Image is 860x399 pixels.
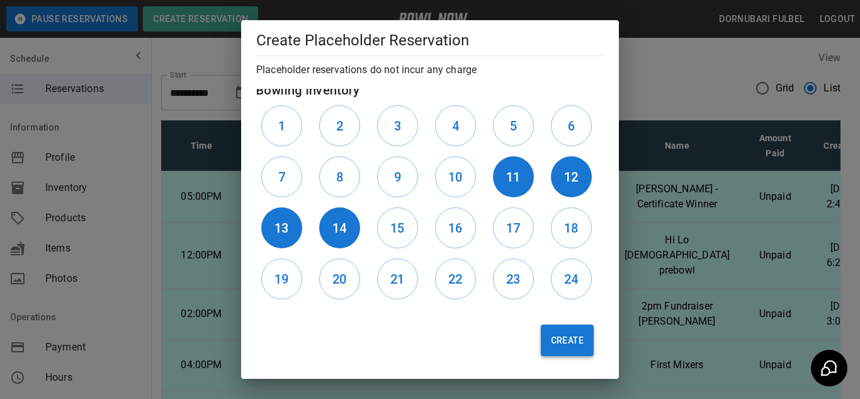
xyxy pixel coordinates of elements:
h6: 20 [332,269,346,289]
h6: 2 [336,116,343,136]
h5: Create Placeholder Reservation [256,30,604,50]
h6: 6 [568,116,575,136]
button: 23 [493,258,534,299]
h6: 14 [332,218,346,238]
button: 22 [435,258,476,299]
h6: 19 [274,269,288,289]
button: 16 [435,207,476,248]
h6: Bowling Inventory [256,80,604,100]
h6: 24 [564,269,578,289]
h6: 23 [506,269,520,289]
button: 4 [435,105,476,146]
h6: 16 [448,218,462,238]
h6: 18 [564,218,578,238]
h6: 3 [394,116,401,136]
h6: 17 [506,218,520,238]
button: 2 [319,105,360,146]
button: 3 [377,105,418,146]
button: 5 [493,105,534,146]
button: 11 [493,156,534,197]
button: 18 [551,207,592,248]
h6: 9 [394,167,401,187]
h6: 4 [452,116,459,136]
h6: 8 [336,167,343,187]
button: 8 [319,156,360,197]
button: 10 [435,156,476,197]
button: 13 [261,207,302,248]
h6: 22 [448,269,462,289]
button: 6 [551,105,592,146]
h6: 15 [390,218,404,238]
button: 15 [377,207,418,248]
button: 20 [319,258,360,299]
h6: 21 [390,269,404,289]
h6: 12 [564,167,578,187]
h6: 7 [278,167,285,187]
button: 12 [551,156,592,197]
button: 17 [493,207,534,248]
button: 21 [377,258,418,299]
h6: 10 [448,167,462,187]
button: 1 [261,105,302,146]
button: 9 [377,156,418,197]
button: 24 [551,258,592,299]
button: 14 [319,207,360,248]
h6: 11 [506,167,520,187]
h6: Placeholder reservations do not incur any charge [256,61,604,79]
h6: 13 [274,218,288,238]
h6: 1 [278,116,285,136]
h6: 5 [510,116,517,136]
button: 19 [261,258,302,299]
button: 7 [261,156,302,197]
button: Create [541,325,594,356]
